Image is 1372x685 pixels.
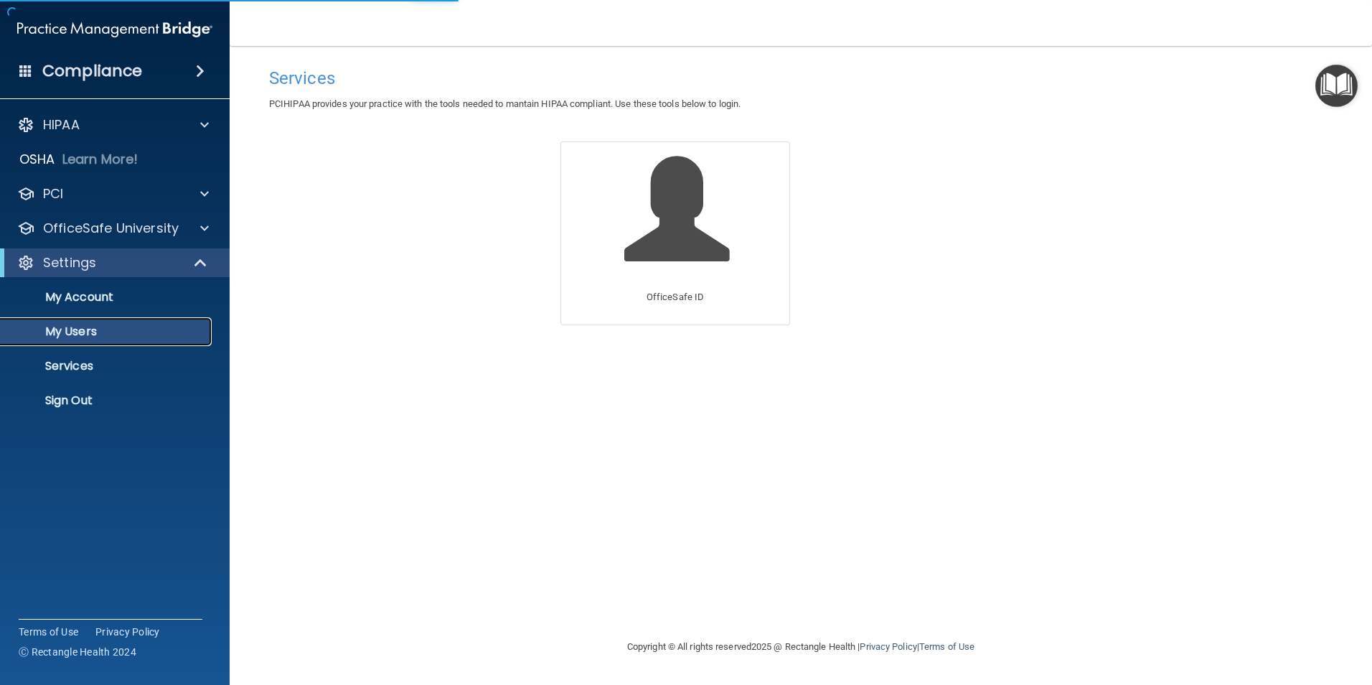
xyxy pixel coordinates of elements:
button: Open Resource Center [1315,65,1358,107]
img: PMB logo [17,15,212,44]
p: Settings [43,254,96,271]
a: Privacy Policy [95,625,160,639]
h4: Services [269,69,1333,88]
p: OfficeSafe University [43,220,179,237]
a: Terms of Use [919,641,974,652]
a: HIPAA [17,116,209,134]
p: HIPAA [43,116,80,134]
a: OfficeSafe University [17,220,209,237]
p: My Account [9,290,205,304]
p: OfficeSafe ID [647,289,704,306]
p: Sign Out [9,393,205,408]
p: My Users [9,325,205,339]
a: OfficeSafe ID [560,141,790,325]
div: Copyright © All rights reserved 2025 @ Rectangle Health | | [539,624,1063,670]
span: Ⓒ Rectangle Health 2024 [19,645,136,659]
a: PCI [17,185,209,202]
a: Privacy Policy [860,641,916,652]
a: Terms of Use [19,625,78,639]
p: Services [9,359,205,373]
h4: Compliance [42,61,142,81]
a: Settings [17,254,208,271]
p: Learn More! [62,151,138,168]
span: PCIHIPAA provides your practice with the tools needed to mantain HIPAA compliant. Use these tools... [269,98,741,109]
p: OSHA [19,151,55,168]
p: PCI [43,185,63,202]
